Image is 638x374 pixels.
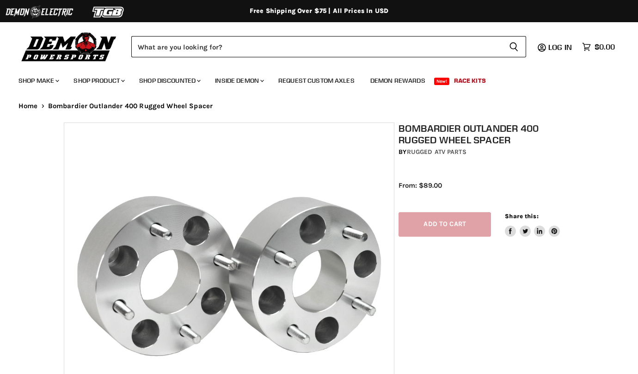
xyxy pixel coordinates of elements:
[548,43,572,52] span: Log in
[399,147,579,157] div: by
[131,36,502,57] input: Search
[48,102,213,110] span: Bombardier Outlander 400 Rugged Wheel Spacer
[208,71,270,90] a: Inside Demon
[5,3,74,21] img: Demon Electric Logo 2
[131,36,526,57] form: Product
[577,40,620,54] a: $0.00
[434,78,450,85] span: New!
[363,71,432,90] a: Demon Rewards
[18,30,120,63] img: Demon Powersports
[595,43,615,51] span: $0.00
[74,3,143,21] img: TGB Logo 2
[544,43,577,51] a: Log in
[505,213,538,220] span: Share this:
[12,71,65,90] a: Shop Make
[12,67,613,90] ul: Main menu
[132,71,206,90] a: Shop Discounted
[447,71,493,90] a: Race Kits
[399,181,442,190] span: From: $89.00
[502,36,526,57] button: Search
[407,148,466,156] a: Rugged ATV Parts
[67,71,130,90] a: Shop Product
[271,71,362,90] a: Request Custom Axles
[505,212,560,237] aside: Share this:
[399,123,579,146] h1: Bombardier Outlander 400 Rugged Wheel Spacer
[18,102,38,110] a: Home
